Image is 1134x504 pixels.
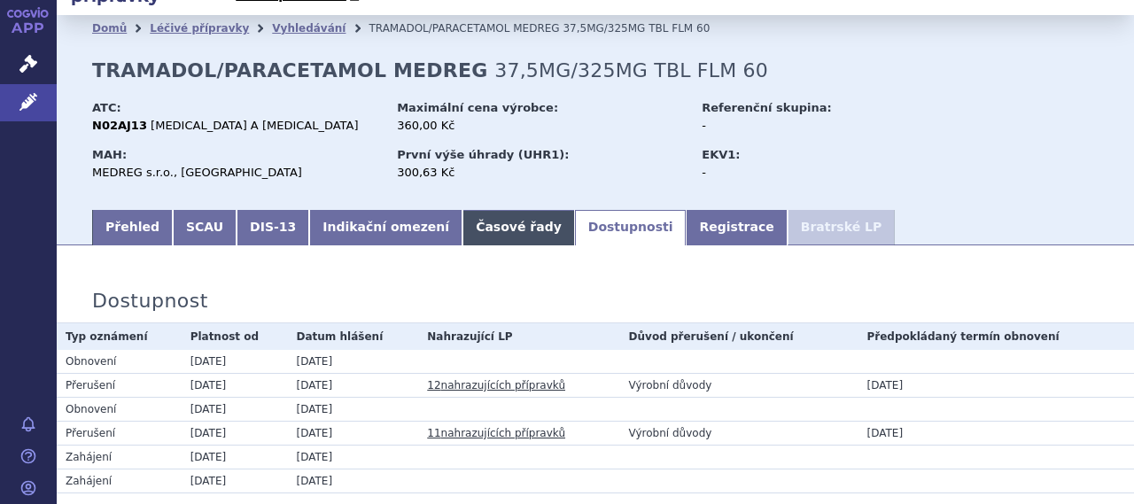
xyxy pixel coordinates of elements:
[397,165,685,181] div: 300,63 Kč
[686,210,787,245] a: Registrace
[427,379,440,392] span: 12
[182,323,288,350] th: Platnost od
[92,59,487,81] strong: TRAMADOL/PARACETAMOL MEDREG
[702,118,901,134] div: -
[288,469,419,492] td: [DATE]
[427,379,565,392] a: 12nahrazujících přípravků
[182,397,288,421] td: [DATE]
[397,101,558,114] strong: Maximální cena výrobce:
[57,397,182,421] td: Obnovení
[57,323,182,350] th: Typ oznámení
[418,323,619,350] th: Nahrazující LP
[858,323,1134,350] th: Předpokládaný termín obnovení
[173,210,237,245] a: SCAU
[151,119,358,132] span: [MEDICAL_DATA] A [MEDICAL_DATA]
[494,59,768,81] span: 37,5MG/325MG TBL FLM 60
[288,445,419,469] td: [DATE]
[397,148,569,161] strong: První výše úhrady (UHR1):
[620,323,858,350] th: Důvod přerušení / ukončení
[92,210,173,245] a: Přehled
[369,22,559,35] span: TRAMADOL/PARACETAMOL MEDREG
[92,290,208,313] h3: Dostupnost
[397,118,685,134] div: 360,00 Kč
[620,421,858,445] td: Výrobní důvody
[427,427,440,439] span: 11
[288,323,419,350] th: Datum hlášení
[57,350,182,374] td: Obnovení
[92,165,380,181] div: MEDREG s.r.o., [GEOGRAPHIC_DATA]
[272,22,346,35] a: Vyhledávání
[182,421,288,445] td: [DATE]
[575,210,687,245] a: Dostupnosti
[92,119,147,132] strong: N02AJ13
[182,373,288,397] td: [DATE]
[288,397,419,421] td: [DATE]
[858,373,1134,397] td: [DATE]
[288,373,419,397] td: [DATE]
[92,101,121,114] strong: ATC:
[858,421,1134,445] td: [DATE]
[563,22,710,35] span: 37,5MG/325MG TBL FLM 60
[57,421,182,445] td: Přerušení
[288,350,419,374] td: [DATE]
[702,148,740,161] strong: EKV1:
[150,22,249,35] a: Léčivé přípravky
[182,445,288,469] td: [DATE]
[237,210,309,245] a: DIS-13
[182,350,288,374] td: [DATE]
[620,373,858,397] td: Výrobní důvody
[702,101,831,114] strong: Referenční skupina:
[702,165,901,181] div: -
[462,210,575,245] a: Časové řady
[182,469,288,492] td: [DATE]
[57,445,182,469] td: Zahájení
[92,148,127,161] strong: MAH:
[309,210,462,245] a: Indikační omezení
[57,469,182,492] td: Zahájení
[57,373,182,397] td: Přerušení
[427,427,565,439] a: 11nahrazujících přípravků
[92,22,127,35] a: Domů
[288,421,419,445] td: [DATE]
